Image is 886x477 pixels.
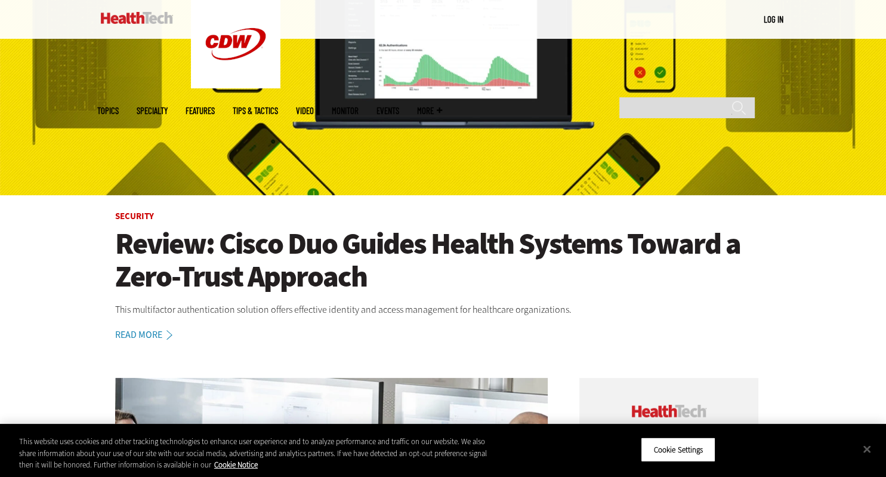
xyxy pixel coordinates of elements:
button: Close [854,436,880,462]
a: Events [376,106,399,115]
a: Tips & Tactics [233,106,278,115]
span: Specialty [137,106,168,115]
div: User menu [764,13,783,26]
a: Security [115,210,154,222]
a: CDW [191,79,280,91]
a: Review: Cisco Duo Guides Health Systems Toward a Zero-Trust Approach [115,227,771,293]
a: More information about your privacy [214,460,258,470]
button: Cookie Settings [641,437,715,462]
a: Log in [764,14,783,24]
img: Home [101,12,173,24]
a: Video [296,106,314,115]
a: Read More [115,330,186,340]
span: More [417,106,442,115]
p: This multifactor authentication solution offers effective identity and access management for heal... [115,302,771,318]
div: This website uses cookies and other tracking technologies to enhance user experience and to analy... [19,436,487,471]
a: Features [186,106,215,115]
img: cdw insider logo [632,405,706,417]
a: MonITor [332,106,359,115]
span: Topics [97,106,119,115]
